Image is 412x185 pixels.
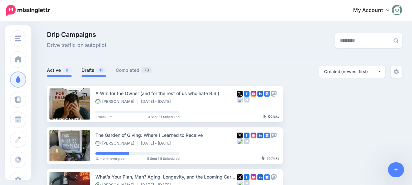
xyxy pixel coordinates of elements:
img: medium-grey-square.png [244,97,250,103]
img: mastodon-grey-square.png [271,133,277,138]
img: linkedin-square.png [257,91,263,97]
img: google_business-square.png [264,133,270,138]
img: instagram-square.png [251,174,256,180]
img: settings-grey.png [394,69,399,74]
img: linkedin-square.png [257,174,263,180]
img: pointer-grey-darker.png [262,156,265,160]
img: linkedin-square.png [257,133,263,138]
img: instagram-square.png [251,133,256,138]
img: medium-grey-square.png [244,138,250,144]
li: [PERSON_NAME] [95,141,138,146]
span: 0 Sent / 1 Scheduled [148,115,179,118]
img: pointer-grey-darker.png [264,114,266,118]
li: [DATE] - [DATE] [141,99,174,104]
span: 2 week lite [95,115,113,118]
img: google_business-square.png [264,174,270,180]
a: My Account [347,3,402,18]
img: menu.png [15,36,21,41]
img: bluesky-grey-square.png [237,97,243,103]
li: [DATE] - [DATE] [141,141,174,146]
span: Drive traffic on autopilot [47,41,106,49]
div: Clicks [264,115,279,119]
span: 6 [62,67,71,73]
span: 12 month evergreen [95,157,126,160]
img: instagram-square.png [251,91,256,97]
li: [PERSON_NAME] [95,99,138,104]
img: search-grey-6.png [394,38,398,43]
img: bluesky-grey-square.png [237,138,243,144]
a: Active6 [47,66,72,74]
img: Missinglettr [6,5,50,16]
img: facebook-square.png [244,174,250,180]
div: The Garden of Giving: Where I Learned to Receive [95,131,237,139]
img: twitter-square.png [237,174,243,180]
img: twitter-square.png [237,91,243,97]
a: Completed73 [116,66,153,74]
img: google_business-square.png [264,91,270,97]
div: What’s Your Plan, Man? Aging, Longevity, and the Looming Care Crisis [95,173,237,180]
img: twitter-square.png [237,133,243,138]
span: Drip Campaigns [47,31,106,38]
b: 35 [266,156,270,160]
span: 11 [96,67,106,73]
span: 73 [141,67,152,73]
div: Clicks [262,157,279,160]
img: facebook-square.png [244,133,250,138]
img: facebook-square.png [244,91,250,97]
b: 0 [268,114,270,118]
img: mastodon-grey-square.png [271,91,277,97]
img: mastodon-grey-square.png [271,174,277,180]
button: Created (newest first) [319,66,385,78]
div: A Win for the Owner (and for the rest of us who hate B.S.) [95,90,237,97]
div: Created (newest first) [324,69,378,75]
span: 5 Sent / 8 Scheduled [147,157,179,160]
a: Drafts11 [81,66,106,74]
